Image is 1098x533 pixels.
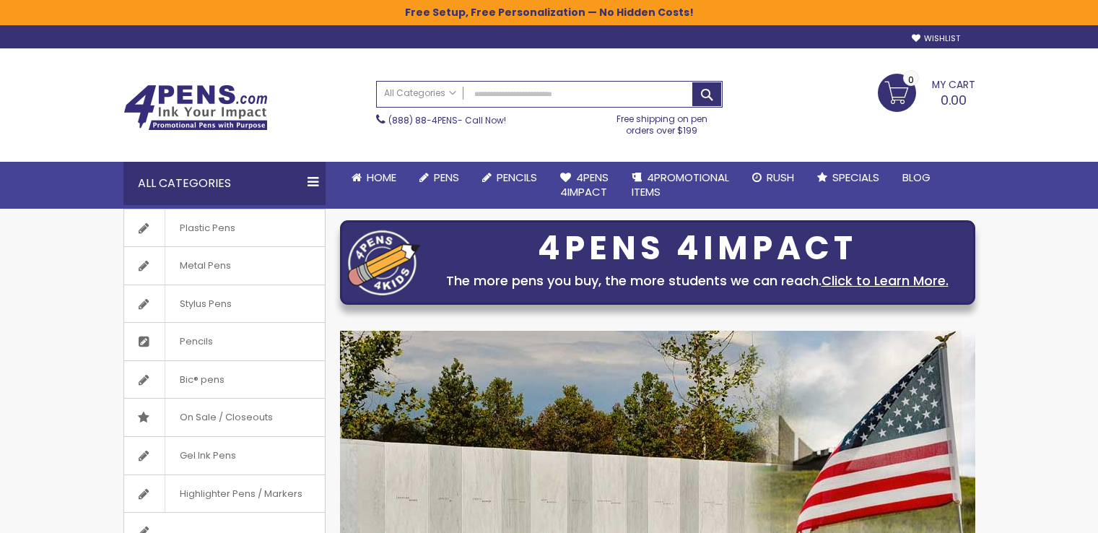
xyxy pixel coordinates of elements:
a: Wishlist [912,33,960,44]
div: The more pens you buy, the more students we can reach. [427,271,967,291]
a: 0.00 0 [878,74,975,110]
a: Pencils [471,162,549,194]
span: Plastic Pens [165,209,250,247]
a: (888) 88-4PENS [388,114,458,126]
span: All Categories [384,87,456,99]
span: 4Pens 4impact [560,170,609,199]
span: On Sale / Closeouts [165,399,287,436]
span: Pencils [165,323,227,360]
a: Highlighter Pens / Markers [124,475,325,513]
div: Free shipping on pen orders over $199 [601,108,723,136]
a: On Sale / Closeouts [124,399,325,436]
span: Gel Ink Pens [165,437,250,474]
a: 4PROMOTIONALITEMS [620,162,741,209]
span: 4PROMOTIONAL ITEMS [632,170,729,199]
a: 4Pens4impact [549,162,620,209]
div: All Categories [123,162,326,205]
a: All Categories [377,82,463,105]
div: 4PENS 4IMPACT [427,233,967,264]
span: Rush [767,170,794,185]
a: Metal Pens [124,247,325,285]
a: Stylus Pens [124,285,325,323]
span: Highlighter Pens / Markers [165,475,317,513]
span: 0 [908,73,914,87]
span: Pens [434,170,459,185]
a: Pens [408,162,471,194]
span: Blog [902,170,931,185]
img: four_pen_logo.png [348,230,420,295]
a: Home [340,162,408,194]
a: Click to Learn More. [822,272,949,290]
a: Specials [806,162,891,194]
a: Blog [891,162,942,194]
a: Pencils [124,323,325,360]
span: Bic® pens [165,361,239,399]
span: Home [367,170,396,185]
span: Stylus Pens [165,285,246,323]
span: Pencils [497,170,537,185]
span: Specials [832,170,879,185]
a: Bic® pens [124,361,325,399]
a: Rush [741,162,806,194]
a: Plastic Pens [124,209,325,247]
span: 0.00 [941,91,967,109]
a: Gel Ink Pens [124,437,325,474]
span: - Call Now! [388,114,506,126]
span: Metal Pens [165,247,245,285]
img: 4Pens Custom Pens and Promotional Products [123,84,268,131]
